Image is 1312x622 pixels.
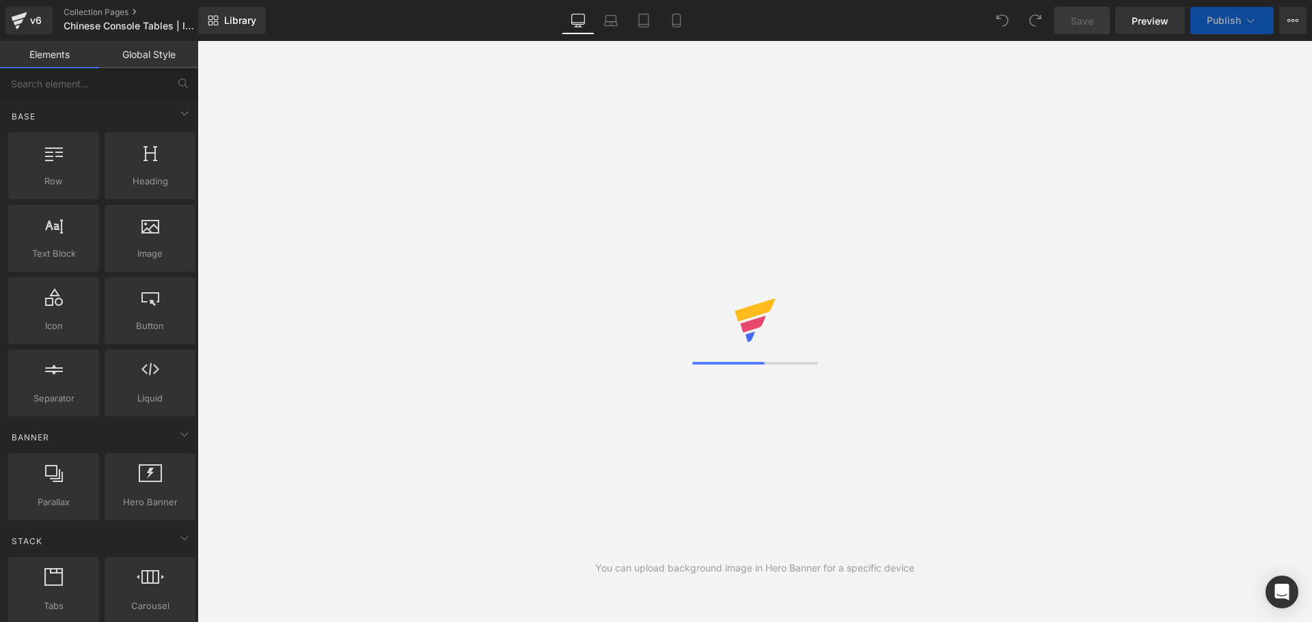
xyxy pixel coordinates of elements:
span: Liquid [109,391,191,406]
span: Icon [12,319,95,333]
span: Save [1071,14,1093,28]
span: Publish [1207,15,1241,26]
span: Tabs [12,599,95,613]
a: Preview [1115,7,1185,34]
button: Publish [1190,7,1274,34]
span: Carousel [109,599,191,613]
button: Redo [1022,7,1049,34]
div: You can upload background image in Hero Banner for a specific device [595,561,914,576]
a: Laptop [594,7,627,34]
div: Open Intercom Messenger [1266,576,1298,608]
div: v6 [27,12,44,29]
span: Heading [109,174,191,188]
a: Mobile [660,7,693,34]
a: New Library [198,7,266,34]
span: Image [109,246,191,261]
span: Chinese Console Tables | INDIGO ANTIQUES [64,20,195,31]
span: Stack [10,535,44,548]
span: Separator [12,391,95,406]
span: Button [109,319,191,333]
a: Global Style [99,41,198,68]
a: Collection Pages [64,7,221,18]
span: Preview [1132,14,1168,28]
button: More [1279,7,1307,34]
span: Hero Banner [109,495,191,509]
a: Desktop [562,7,594,34]
a: v6 [5,7,53,34]
span: Base [10,110,37,123]
span: Parallax [12,495,95,509]
span: Library [224,14,256,27]
button: Undo [989,7,1016,34]
span: Text Block [12,246,95,261]
a: Tablet [627,7,660,34]
span: Banner [10,431,51,444]
span: Row [12,174,95,188]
